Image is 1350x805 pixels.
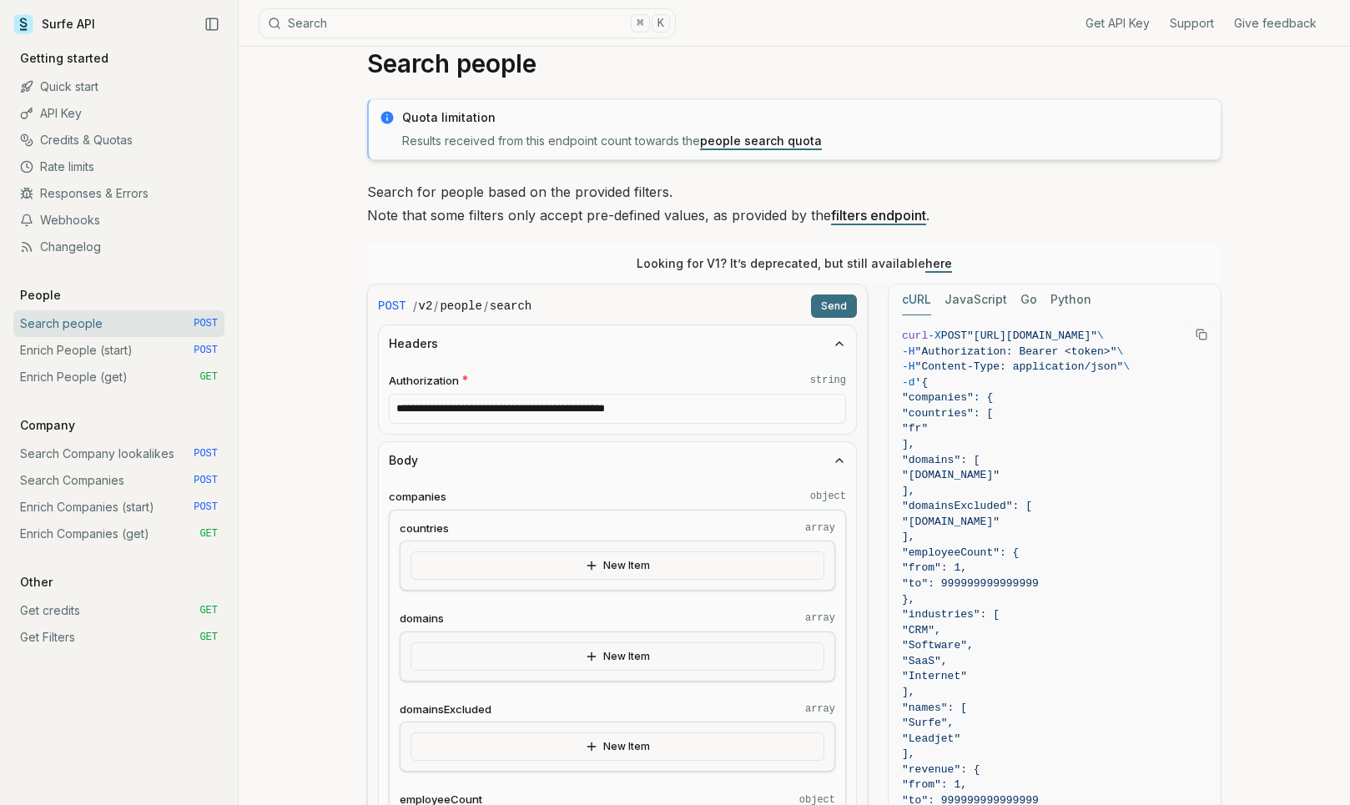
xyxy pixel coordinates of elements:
[13,574,59,591] p: Other
[13,364,224,390] a: Enrich People (get) GET
[413,298,417,314] span: /
[902,624,941,636] span: "CRM",
[902,686,915,698] span: ],
[810,374,846,387] code: string
[637,255,952,272] p: Looking for V1? It’s deprecated, but still available
[967,330,1097,342] span: "[URL][DOMAIN_NAME]"
[1116,345,1123,358] span: \
[411,551,824,580] button: New Item
[902,422,928,435] span: "fr"
[902,747,915,760] span: ],
[379,325,856,362] button: Headers
[902,717,954,729] span: "Surfe",
[805,702,835,716] code: array
[199,527,218,541] span: GET
[13,127,224,153] a: Credits & Quotas
[902,438,915,450] span: ],
[810,490,846,503] code: object
[389,489,446,505] span: companies
[367,48,1222,78] h1: Search people
[484,298,488,314] span: /
[902,469,1000,481] span: "[DOMAIN_NAME]"
[402,133,1211,149] p: Results received from this endpoint count towards the
[902,454,980,466] span: "domains": [
[902,561,967,574] span: "from": 1,
[902,546,1019,559] span: "employeeCount": {
[902,376,915,389] span: -d
[631,14,649,33] kbd: ⌘
[902,577,1039,590] span: "to": 999999999999999
[902,778,967,791] span: "from": 1,
[831,207,926,224] a: filters endpoint
[902,485,915,497] span: ],
[13,440,224,467] a: Search Company lookalikes POST
[902,763,980,776] span: "revenue": {
[13,207,224,234] a: Webhooks
[259,8,676,38] button: Search⌘K
[915,360,1124,373] span: "Content-Type: application/json"
[811,294,857,318] button: Send
[1234,15,1317,32] a: Give feedback
[13,417,82,434] p: Company
[805,521,835,535] code: array
[902,407,993,420] span: "countries": [
[902,360,915,373] span: -H
[902,345,915,358] span: -H
[379,442,856,479] button: Body
[13,624,224,651] a: Get Filters GET
[440,298,481,314] code: people
[378,298,406,314] span: POST
[902,670,967,682] span: "Internet"
[1097,330,1104,342] span: \
[1123,360,1130,373] span: \
[13,180,224,207] a: Responses & Errors
[13,310,224,337] a: Search people POST
[928,330,941,342] span: -X
[902,531,915,543] span: ],
[13,153,224,180] a: Rate limits
[13,73,224,100] a: Quick start
[902,655,948,667] span: "SaaS",
[944,284,1007,315] button: JavaScript
[13,12,95,37] a: Surfe API
[13,50,115,67] p: Getting started
[13,467,224,494] a: Search Companies POST
[13,597,224,624] a: Get credits GET
[902,608,1000,621] span: "industries": [
[400,611,444,626] span: domains
[400,521,449,536] span: countries
[902,391,993,404] span: "companies": {
[434,298,438,314] span: /
[367,180,1222,227] p: Search for people based on the provided filters. Note that some filters only accept pre-defined v...
[13,100,224,127] a: API Key
[194,344,218,357] span: POST
[902,732,960,745] span: "Leadjet"
[199,631,218,644] span: GET
[194,474,218,487] span: POST
[902,593,915,606] span: },
[419,298,433,314] code: v2
[925,256,952,270] a: here
[915,376,929,389] span: '{
[1189,322,1214,347] button: Copy Text
[13,494,224,521] a: Enrich Companies (start) POST
[805,611,835,625] code: array
[199,12,224,37] button: Collapse Sidebar
[902,639,974,652] span: "Software",
[1086,15,1150,32] a: Get API Key
[389,373,459,389] span: Authorization
[1050,284,1091,315] button: Python
[902,284,931,315] button: cURL
[194,447,218,460] span: POST
[199,370,218,384] span: GET
[402,109,1211,126] p: Quota limitation
[902,330,928,342] span: curl
[13,234,224,260] a: Changelog
[194,501,218,514] span: POST
[902,500,1032,512] span: "domainsExcluded": [
[700,133,822,148] a: people search quota
[411,732,824,761] button: New Item
[1020,284,1037,315] button: Go
[490,298,531,314] code: search
[13,287,68,304] p: People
